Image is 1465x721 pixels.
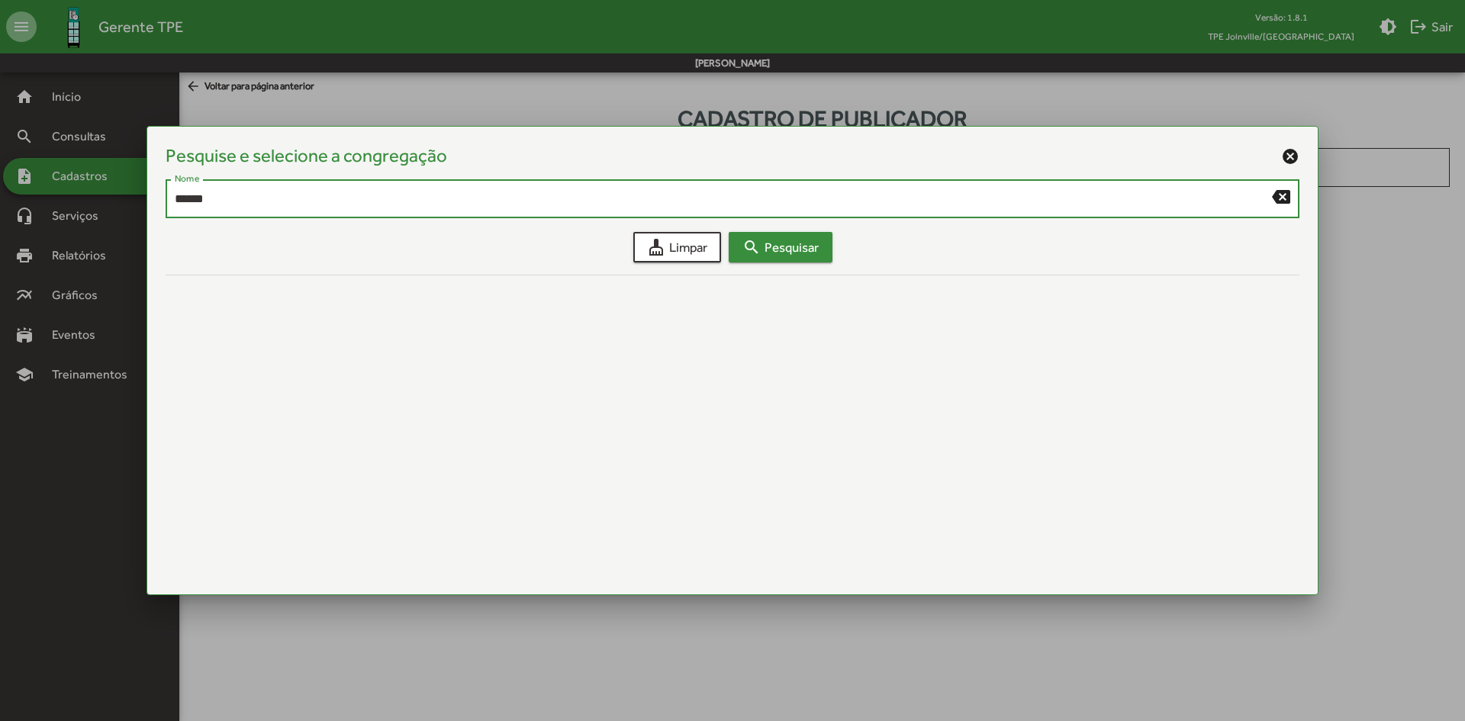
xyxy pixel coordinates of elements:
mat-icon: backspace [1272,187,1290,205]
span: Limpar [647,233,707,261]
mat-icon: cancel [1281,147,1299,166]
h4: Pesquise e selecione a congregação [166,145,447,167]
span: Pesquisar [742,233,819,261]
mat-icon: search [742,238,761,256]
button: Limpar [633,232,721,262]
button: Pesquisar [729,232,832,262]
mat-icon: cleaning_services [647,238,665,256]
